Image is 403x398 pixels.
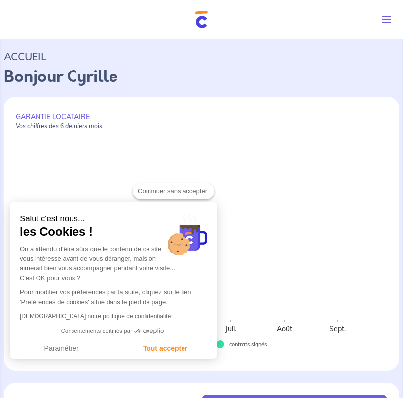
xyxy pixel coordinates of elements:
span: Continuer sans accepter [138,186,209,196]
p: Pour modifier vos préférences par la suite, cliquez sur le lien 'Préférences de cookies' situé da... [20,288,207,307]
div: On a attendu d'être sûrs que le contenu de ce site vous intéresse avant de vous déranger, mais on... [20,244,207,283]
span: Consentements certifiés par [61,328,132,334]
text: Août [277,325,292,333]
img: Cautioneo [195,11,208,28]
p: Bonjour Cyrille [4,65,399,89]
button: Toggle navigation [374,7,403,33]
button: Consentements certifiés par [56,325,171,338]
em: Vos chiffres des 6 derniers mois [16,122,102,130]
small: Salut c'est nous... [20,214,207,224]
button: Paramétrer [10,338,113,359]
button: Continuer sans accepter [133,183,214,199]
p: GARANTIE LOCATAIRE [16,112,387,130]
button: Tout accepter [113,338,217,359]
svg: Axeptio [134,317,164,346]
text: Juil. [225,325,236,333]
text: Sept. [330,325,346,333]
a: [DEMOGRAPHIC_DATA] notre politique de confidentialité [20,313,171,320]
span: les Cookies ! [20,224,207,239]
p: ACCUEIL [4,47,399,65]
